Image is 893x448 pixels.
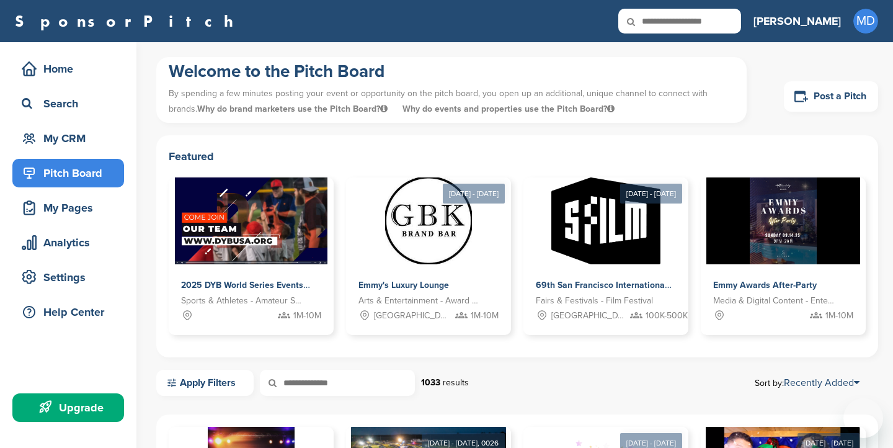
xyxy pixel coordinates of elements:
span: [GEOGRAPHIC_DATA], [GEOGRAPHIC_DATA] [551,309,627,323]
a: Recently Added [784,377,860,389]
iframe: Button to launch messaging window [843,398,883,438]
div: Search [19,92,124,115]
a: [DATE] - [DATE] Sponsorpitch & Emmy's Luxury Lounge Arts & Entertainment - Award Show [GEOGRAPHIC... [346,158,511,335]
a: Sponsorpitch & Emmy Awards After-Party Media & Digital Content - Entertainment 1M-10M [701,177,866,335]
span: 1M-10M [471,309,499,323]
a: Home [12,55,124,83]
h3: [PERSON_NAME] [753,12,841,30]
a: Settings [12,263,124,292]
span: 1M-10M [293,309,321,323]
img: Sponsorpitch & [385,177,472,264]
div: [DATE] - [DATE] [443,184,505,204]
p: By spending a few minutes posting your event or opportunity on the pitch board, you open up an ad... [169,83,734,120]
a: My CRM [12,124,124,153]
span: 1M-10M [825,309,853,323]
a: Help Center [12,298,124,326]
span: 100K-500K [646,309,688,323]
a: Upgrade [12,393,124,422]
span: Emmy Awards After-Party [713,280,817,290]
div: Analytics [19,231,124,254]
span: 69th San Francisco International Film Festival [536,280,721,290]
div: [DATE] - [DATE] [620,184,682,204]
span: [GEOGRAPHIC_DATA], [GEOGRAPHIC_DATA] [374,309,450,323]
a: Search [12,89,124,118]
a: Sponsorpitch & 2025 DYB World Series Events Sports & Athletes - Amateur Sports Leagues 1M-10M [169,177,334,335]
div: Settings [19,266,124,289]
img: Sponsorpitch & [551,177,660,264]
a: Analytics [12,228,124,257]
span: results [443,377,469,388]
div: My Pages [19,197,124,219]
a: Apply Filters [156,370,254,396]
span: Arts & Entertainment - Award Show [358,294,480,308]
div: Help Center [19,301,124,323]
span: Fairs & Festivals - Film Festival [536,294,653,308]
span: Sort by: [755,378,860,388]
span: 2025 DYB World Series Events [181,280,303,290]
a: SponsorPitch [15,13,241,29]
a: [DATE] - [DATE] Sponsorpitch & 69th San Francisco International Film Festival Fairs & Festivals -... [523,158,688,335]
span: Emmy's Luxury Lounge [358,280,449,290]
h1: Welcome to the Pitch Board [169,60,734,83]
span: MD [853,9,878,34]
a: Post a Pitch [784,81,878,112]
h2: Featured [169,148,866,165]
div: My CRM [19,127,124,150]
div: Home [19,58,124,80]
strong: 1033 [421,377,440,388]
div: Pitch Board [19,162,124,184]
span: Media & Digital Content - Entertainment [713,294,835,308]
a: Pitch Board [12,159,124,187]
div: Upgrade [19,396,124,419]
span: Why do events and properties use the Pitch Board? [402,104,615,114]
a: My Pages [12,194,124,222]
span: Why do brand marketers use the Pitch Board? [197,104,390,114]
a: [PERSON_NAME] [753,7,841,35]
img: Sponsorpitch & [706,177,861,264]
img: Sponsorpitch & [175,177,328,264]
span: Sports & Athletes - Amateur Sports Leagues [181,294,303,308]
